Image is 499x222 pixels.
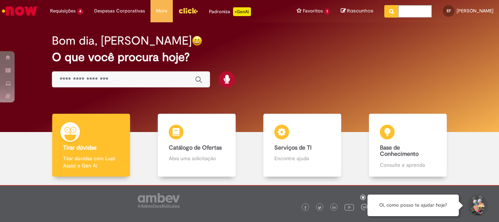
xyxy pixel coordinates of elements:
span: Despesas Corporativas [94,7,145,15]
p: Encontre ajuda [274,155,330,162]
span: [PERSON_NAME] [457,8,494,14]
h2: O que você procura hoje? [52,51,447,64]
span: 4 [77,8,83,15]
span: EF [447,8,451,13]
span: Favoritos [303,7,323,15]
img: logo_footer_workplace.png [361,204,367,210]
img: logo_footer_linkedin.png [332,206,336,210]
span: Requisições [50,7,76,15]
img: click_logo_yellow_360x200.png [178,5,198,16]
a: Base de Conhecimento Consulte e aprenda [355,114,461,177]
div: Padroniza [209,7,251,16]
p: Tirar dúvidas com Lupi Assist e Gen Ai [63,155,119,169]
a: Tirar dúvidas Tirar dúvidas com Lupi Assist e Gen Ai [38,114,144,177]
a: Rascunhos [341,8,373,15]
b: Base de Conhecimento [380,144,419,158]
p: Abra uma solicitação [169,155,224,162]
img: logo_footer_youtube.png [344,202,354,212]
a: Catálogo de Ofertas Abra uma solicitação [144,114,249,177]
b: Catálogo de Ofertas [169,144,222,151]
button: Pesquisar [384,5,399,18]
span: More [156,7,167,15]
div: Oi, como posso te ajudar hoje? [367,195,459,216]
img: logo_footer_ambev_rotulo_gray.png [138,193,180,208]
button: Iniciar Conversa de Suporte [466,195,488,217]
img: ServiceNow [1,4,38,18]
span: Rascunhos [347,7,373,14]
b: Tirar dúvidas [63,144,96,151]
img: happy-face.png [192,35,202,46]
b: Serviços de TI [274,144,312,151]
span: 1 [324,8,330,15]
p: Consulte e aprenda [380,161,435,169]
img: logo_footer_twitter.png [318,206,321,210]
p: +GenAi [233,7,251,16]
h2: Bom dia, [PERSON_NAME] [52,34,192,47]
a: Serviços de TI Encontre ajuda [249,114,355,177]
img: logo_footer_facebook.png [304,206,307,210]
